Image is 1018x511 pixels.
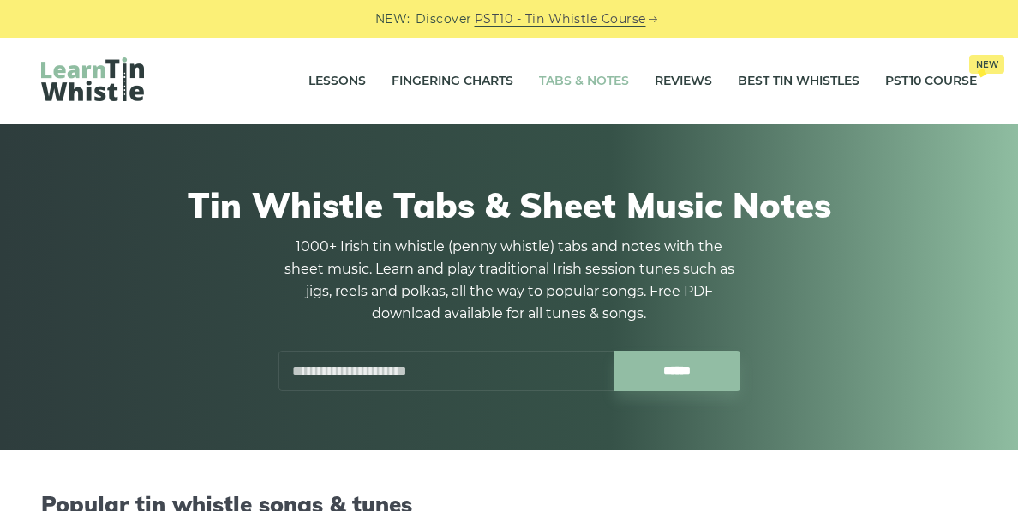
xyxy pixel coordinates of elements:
a: Reviews [655,60,712,103]
a: Best Tin Whistles [738,60,859,103]
a: Lessons [308,60,366,103]
h1: Tin Whistle Tabs & Sheet Music Notes [50,184,968,225]
span: New [969,55,1004,74]
a: PST10 CourseNew [885,60,977,103]
a: Fingering Charts [392,60,513,103]
a: Tabs & Notes [539,60,629,103]
img: LearnTinWhistle.com [41,57,144,101]
p: 1000+ Irish tin whistle (penny whistle) tabs and notes with the sheet music. Learn and play tradi... [278,236,740,325]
